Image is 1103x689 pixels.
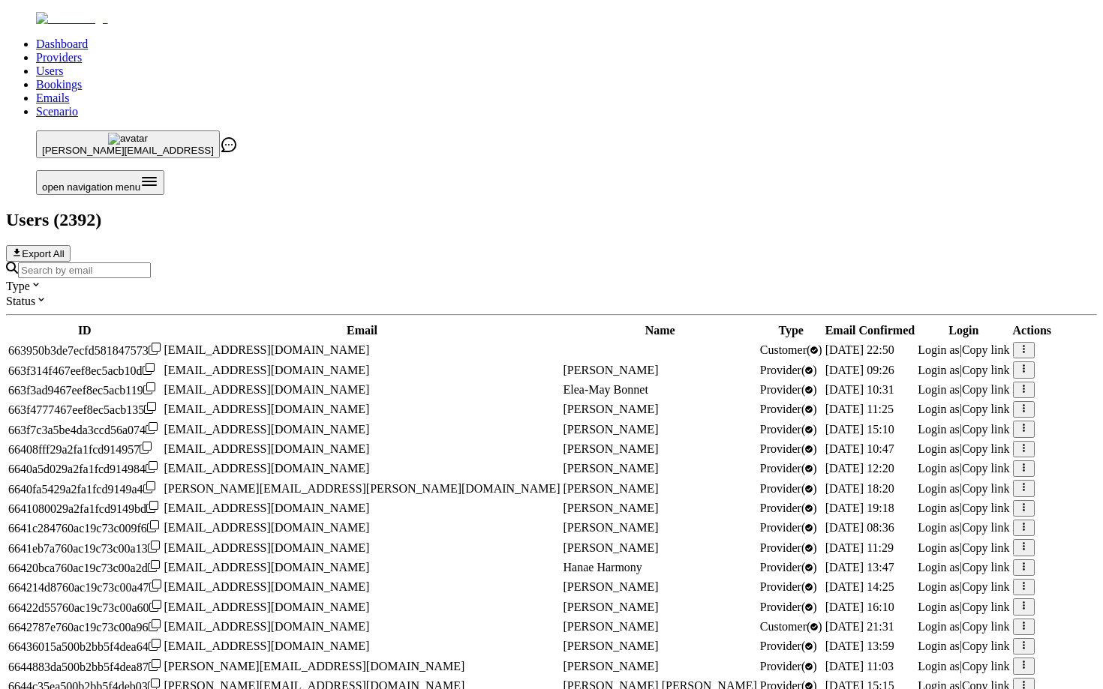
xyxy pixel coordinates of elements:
span: Copy link [962,403,1010,415]
span: validated [760,343,822,356]
div: Click to copy [8,363,161,378]
span: [PERSON_NAME] [564,580,659,593]
span: Login as [918,423,960,436]
span: Copy link [962,521,1010,534]
span: validated [760,541,817,554]
span: Login as [918,343,960,356]
span: [PERSON_NAME][EMAIL_ADDRESS][PERSON_NAME][DOMAIN_NAME] [164,482,561,495]
span: Copy link [962,502,1010,514]
div: Click to copy [8,501,161,516]
button: avatar[PERSON_NAME][EMAIL_ADDRESS] [36,130,220,158]
span: [PERSON_NAME] [564,482,659,495]
span: [PERSON_NAME] [564,640,659,652]
h2: Users ( 2392 ) [6,210,1097,230]
span: [DATE] 22:50 [825,343,894,356]
span: Copy link [962,364,1010,376]
span: [DATE] 10:47 [825,442,894,455]
div: | [918,364,1009,377]
a: Bookings [36,78,82,91]
span: validated [760,580,817,593]
span: Login as [918,403,960,415]
span: Hanae Harmony [564,561,642,574]
th: Login [917,323,1010,338]
span: validated [760,364,817,376]
span: Login as [918,660,960,673]
div: | [918,442,1009,456]
div: | [918,640,1009,653]
span: [PERSON_NAME][EMAIL_ADDRESS][DOMAIN_NAME] [164,660,465,673]
span: [DATE] 15:10 [825,423,894,436]
div: | [918,383,1009,397]
span: [DATE] 11:25 [825,403,894,415]
span: [EMAIL_ADDRESS][DOMAIN_NAME] [164,423,370,436]
span: [DATE] 09:26 [825,364,894,376]
a: Emails [36,91,69,104]
span: Login as [918,561,960,574]
div: | [918,601,1009,614]
span: validated [760,561,817,574]
span: Copy link [962,640,1010,652]
div: Status [6,293,1097,308]
span: [PERSON_NAME] [564,462,659,475]
span: Login as [918,640,960,652]
div: | [918,482,1009,496]
span: validated [760,640,817,652]
span: Copy link [962,423,1010,436]
span: [PERSON_NAME] [564,423,659,436]
span: Copy link [962,580,1010,593]
span: validated [760,601,817,613]
span: Login as [918,521,960,534]
span: [PERSON_NAME] [564,502,659,514]
div: | [918,541,1009,555]
span: [DATE] 19:18 [825,502,894,514]
div: Click to copy [8,520,161,535]
div: | [918,521,1009,535]
span: Copy link [962,462,1010,475]
span: [DATE] 18:20 [825,482,894,495]
button: Open menu [36,170,164,195]
button: Export All [6,245,71,262]
div: Click to copy [8,442,161,457]
span: open navigation menu [42,181,140,193]
span: [DATE] 11:29 [825,541,894,554]
th: Email Confirmed [825,323,916,338]
span: validated [760,383,817,396]
div: Click to copy [8,580,161,595]
span: Login as [918,462,960,475]
span: [EMAIL_ADDRESS][DOMAIN_NAME] [164,403,370,415]
span: Copy link [962,343,1010,356]
span: [EMAIL_ADDRESS][DOMAIN_NAME] [164,640,370,652]
span: [PERSON_NAME][EMAIL_ADDRESS] [42,145,214,156]
span: [DATE] 13:47 [825,561,894,574]
div: Click to copy [8,402,161,417]
span: Login as [918,364,960,376]
a: Users [36,64,63,77]
span: [EMAIL_ADDRESS][DOMAIN_NAME] [164,364,370,376]
th: Email [164,323,561,338]
span: [DATE] 21:31 [825,620,894,633]
span: [EMAIL_ADDRESS][DOMAIN_NAME] [164,383,370,396]
span: Login as [918,482,960,495]
span: Login as [918,383,960,396]
span: [PERSON_NAME] [564,601,659,613]
span: [PERSON_NAME] [564,521,659,534]
span: [DATE] 12:20 [825,462,894,475]
img: Fluum Logo [36,12,108,25]
span: [PERSON_NAME] [564,403,659,415]
div: Click to copy [8,481,161,496]
span: Copy link [962,601,1010,613]
span: Login as [918,541,960,554]
span: [DATE] 10:31 [825,383,894,396]
div: | [918,561,1009,574]
div: | [918,502,1009,515]
span: [EMAIL_ADDRESS][DOMAIN_NAME] [164,462,370,475]
span: Elea-May Bonnet [564,383,648,396]
span: [EMAIL_ADDRESS][DOMAIN_NAME] [164,343,370,356]
span: validated [760,462,817,475]
span: [DATE] 13:59 [825,640,894,652]
span: [DATE] 11:03 [825,660,894,673]
a: Scenario [36,105,78,118]
span: validated [760,660,817,673]
span: Login as [918,580,960,593]
div: Click to copy [8,541,161,556]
